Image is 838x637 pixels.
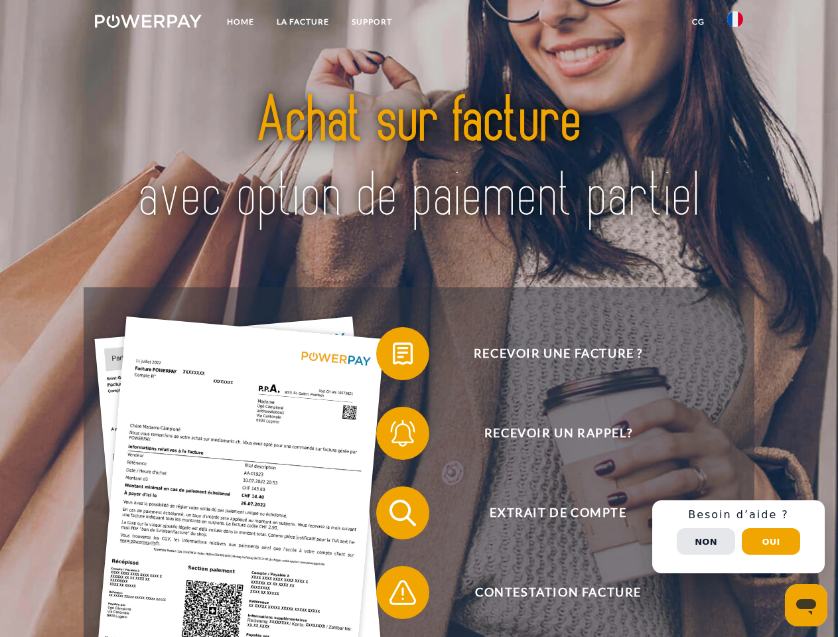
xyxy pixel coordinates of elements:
a: Support [340,10,403,34]
span: Recevoir un rappel? [395,407,721,460]
span: Recevoir une facture ? [395,327,721,380]
button: Non [677,528,735,555]
img: qb_search.svg [386,496,419,530]
button: Contestation Facture [376,566,721,619]
a: Home [216,10,265,34]
button: Extrait de compte [376,486,721,539]
img: qb_bell.svg [386,417,419,450]
img: logo-powerpay-white.svg [95,15,202,28]
div: Schnellhilfe [652,500,825,573]
h3: Besoin d’aide ? [660,508,817,522]
img: fr [727,11,743,27]
span: Contestation Facture [395,566,721,619]
img: title-powerpay_fr.svg [127,64,711,254]
a: LA FACTURE [265,10,340,34]
img: qb_warning.svg [386,576,419,609]
iframe: Bouton de lancement de la fenêtre de messagerie [785,584,827,626]
a: CG [681,10,716,34]
span: Extrait de compte [395,486,721,539]
button: Recevoir un rappel? [376,407,721,460]
button: Recevoir une facture ? [376,327,721,380]
button: Oui [742,528,800,555]
img: qb_bill.svg [386,337,419,370]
